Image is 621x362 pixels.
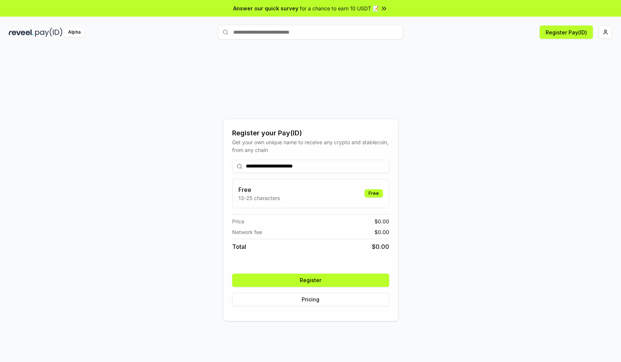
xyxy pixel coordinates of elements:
button: Register [232,274,389,287]
span: Total [232,242,246,251]
p: 13-25 characters [238,194,280,202]
h3: Free [238,185,280,194]
span: Price [232,217,244,225]
div: Register your Pay(ID) [232,128,389,138]
button: Pricing [232,293,389,306]
img: pay_id [35,28,62,37]
span: Network fee [232,228,262,236]
div: Get your own unique name to receive any crypto and stablecoin, from any chain [232,138,389,154]
span: Answer our quick survey [233,4,298,12]
span: for a chance to earn 10 USDT 📝 [300,4,379,12]
span: $ 0.00 [374,228,389,236]
div: Alpha [64,28,85,37]
div: Free [364,189,383,197]
img: reveel_dark [9,28,34,37]
span: $ 0.00 [372,242,389,251]
span: $ 0.00 [374,217,389,225]
button: Register Pay(ID) [540,26,593,39]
